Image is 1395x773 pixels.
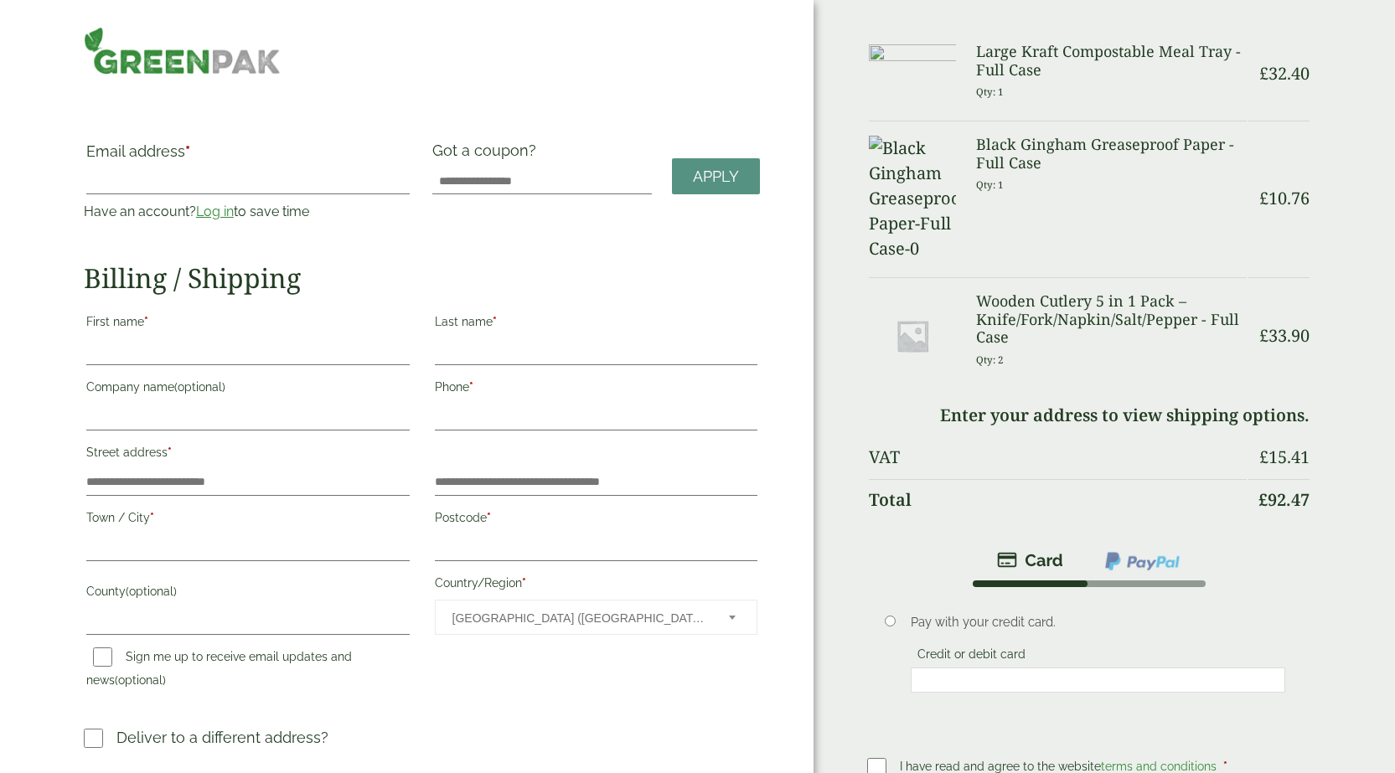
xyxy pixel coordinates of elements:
label: Email address [86,144,410,167]
span: (optional) [174,380,225,394]
label: First name [86,310,410,338]
td: Enter your address to view shipping options. [869,395,1310,435]
label: Got a coupon? [432,142,543,167]
span: United Kingdom (UK) [452,600,707,636]
iframe: Secure payment input frame [916,673,1280,688]
a: Apply [672,158,760,194]
label: Country/Region [435,571,758,600]
abbr: required [522,576,526,590]
p: Have an account? to save time [84,202,412,222]
span: £ [1259,324,1268,347]
h3: Wooden Cutlery 5 in 1 Pack – Knife/Fork/Napkin/Salt/Pepper - Full Case [976,292,1247,347]
span: Apply [693,167,739,186]
label: Town / City [86,506,410,534]
input: Sign me up to receive email updates and news(optional) [93,647,112,667]
h3: Large Kraft Compostable Meal Tray - Full Case [976,43,1247,79]
bdi: 32.40 [1259,62,1310,85]
p: Deliver to a different address? [116,726,328,749]
span: (optional) [115,673,166,687]
label: Sign me up to receive email updates and news [86,650,352,692]
span: (optional) [126,585,177,598]
label: Postcode [435,506,758,534]
label: County [86,580,410,608]
abbr: required [1223,760,1227,773]
img: GreenPak Supplies [84,27,281,75]
label: Street address [86,441,410,469]
a: Log in [196,204,234,219]
th: Total [869,479,1247,520]
small: Qty: 1 [976,85,1004,98]
img: ppcp-gateway.png [1103,550,1181,572]
span: £ [1259,187,1268,209]
a: terms and conditions [1101,760,1217,773]
small: Qty: 1 [976,178,1004,191]
span: Country/Region [435,600,758,635]
bdi: 33.90 [1259,324,1310,347]
label: Company name [86,375,410,404]
abbr: required [493,315,497,328]
img: Placeholder [869,292,956,379]
label: Last name [435,310,758,338]
small: Qty: 2 [976,353,1004,366]
abbr: required [487,511,491,524]
bdi: 10.76 [1259,187,1310,209]
abbr: required [150,511,154,524]
label: Credit or debit card [911,647,1032,666]
label: Phone [435,375,758,404]
img: stripe.png [997,550,1063,570]
bdi: 15.41 [1259,446,1310,468]
span: £ [1259,446,1268,468]
th: VAT [869,437,1247,477]
span: I have read and agree to the website [900,760,1220,773]
p: Pay with your credit card. [911,613,1285,631]
abbr: required [168,446,172,459]
abbr: required [469,380,473,394]
h3: Black Gingham Greaseproof Paper - Full Case [976,136,1247,172]
h2: Billing / Shipping [84,262,760,294]
abbr: required [144,315,148,328]
span: £ [1259,62,1268,85]
bdi: 92.47 [1258,488,1310,511]
span: £ [1258,488,1268,511]
abbr: required [185,142,190,160]
img: Black Gingham Greaseproof Paper-Full Case-0 [869,136,956,261]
